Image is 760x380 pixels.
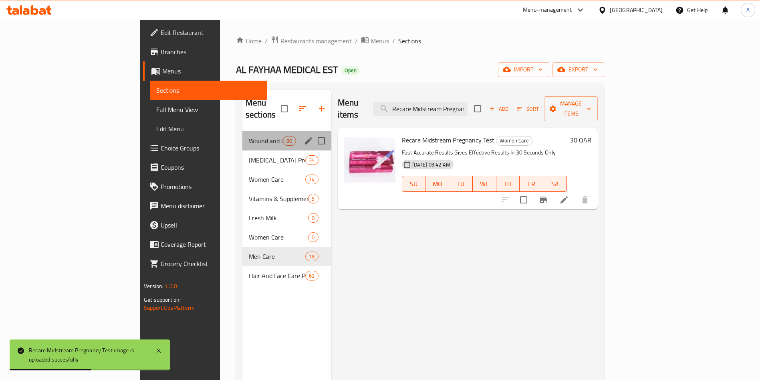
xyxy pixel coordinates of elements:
span: MO [429,178,446,190]
span: Menus [371,36,389,46]
span: FR [523,178,540,190]
a: Restaurants management [271,36,352,46]
a: Coverage Report [143,235,267,254]
div: Recare Midstream Pregnancy Test image is uploaded succesfully [29,346,147,364]
a: Edit Restaurant [143,23,267,42]
span: Women Care [249,175,305,184]
button: TH [496,176,520,192]
a: Promotions [143,177,267,196]
span: Women Care [249,232,308,242]
span: Manage items [550,99,591,119]
span: Sort items [512,103,544,115]
span: SU [405,178,423,190]
span: Edit Menu [156,124,260,134]
div: Women Care0 [242,228,331,247]
span: Promotions [161,182,260,191]
span: Vitamins & Supplements [249,194,308,203]
span: Add [488,104,510,114]
span: 80 [283,137,295,145]
button: Add section [312,99,331,118]
span: Menus [162,66,260,76]
div: items [308,213,318,223]
div: Women Care [496,136,532,146]
span: TU [452,178,470,190]
span: 5 [308,195,318,203]
span: Hair And Face Care Products [249,271,305,280]
span: Women Care [496,136,532,145]
span: 63 [306,272,318,280]
button: edit [302,135,314,147]
span: Grocery Checklist [161,259,260,268]
span: Coupons [161,163,260,172]
span: TH [500,178,517,190]
span: Sort sections [293,99,312,118]
span: AL FAYHAA MEDICAL EST [236,61,338,79]
div: items [305,252,318,261]
nav: Menu sections [242,128,331,289]
span: Select all sections [276,100,293,117]
button: SU [402,176,426,192]
div: items [283,136,296,146]
span: Version: [144,281,163,291]
a: Choice Groups [143,138,267,158]
div: Menu-management [523,5,572,15]
span: WE [476,178,493,190]
div: Fresh Milk [249,213,308,223]
a: Menus [143,61,267,81]
button: import [498,62,549,77]
span: 18 [306,253,318,260]
div: [GEOGRAPHIC_DATA] [610,6,663,14]
span: Branches [161,47,260,57]
a: Menu disclaimer [143,196,267,215]
span: 0 [308,234,318,241]
span: Wound and Healthcare Products [249,136,283,146]
h2: Menu items [338,97,363,121]
span: import [504,65,543,75]
button: MO [425,176,449,192]
span: Get support on: [144,295,181,305]
a: Sections [150,81,267,100]
span: Recare Midstream Pregnancy Test [402,134,494,146]
div: [MEDICAL_DATA] Products34 [242,150,331,170]
button: Sort [515,103,541,115]
span: Edit Restaurant [161,28,260,37]
button: TU [449,176,473,192]
span: Sections [398,36,421,46]
h6: 30 QAR [570,134,591,146]
a: Edit Menu [150,119,267,138]
span: 1.0.0 [165,281,177,291]
button: Branch-specific-item [534,190,553,209]
span: Add item [486,103,512,115]
span: Restaurants management [280,36,352,46]
span: Upsell [161,220,260,230]
span: [DATE] 09:42 AM [409,161,454,169]
a: Menus [361,36,389,46]
span: Sections [156,85,260,95]
a: Full Menu View [150,100,267,119]
span: export [559,65,598,75]
li: / [392,36,395,46]
span: 0 [308,214,318,222]
div: Men Care18 [242,247,331,266]
button: FR [520,176,543,192]
span: Coverage Report [161,240,260,249]
span: Men Care [249,252,305,261]
span: [MEDICAL_DATA] Products [249,155,305,165]
div: items [305,271,318,280]
input: search [373,102,468,116]
div: Wound and Healthcare Products80edit [242,131,331,150]
a: Upsell [143,215,267,235]
a: Grocery Checklist [143,254,267,273]
button: Manage items [544,96,598,121]
button: export [552,62,604,77]
a: Edit menu item [559,195,569,205]
img: Recare Midstream Pregnancy Test [344,134,395,186]
span: 14 [306,176,318,183]
button: delete [575,190,595,209]
a: Support.OpsPlatform [144,303,195,313]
